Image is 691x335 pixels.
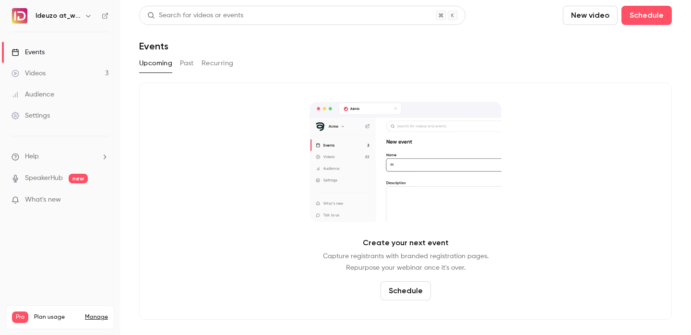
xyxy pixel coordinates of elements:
[12,111,50,120] div: Settings
[97,196,108,204] iframe: Noticeable Trigger
[139,40,168,52] h1: Events
[25,173,63,183] a: SpeakerHub
[34,313,79,321] span: Plan usage
[563,6,618,25] button: New video
[12,69,46,78] div: Videos
[25,152,39,162] span: Help
[36,11,81,21] h6: Ideuzo at_work
[381,281,431,300] button: Schedule
[12,311,28,323] span: Pro
[323,251,488,274] p: Capture registrants with branded registration pages. Repurpose your webinar once it's over.
[12,48,45,57] div: Events
[69,174,88,183] span: new
[147,11,243,21] div: Search for videos or events
[12,90,54,99] div: Audience
[139,56,172,71] button: Upcoming
[180,56,194,71] button: Past
[363,237,449,249] p: Create your next event
[202,56,234,71] button: Recurring
[25,195,61,205] span: What's new
[85,313,108,321] a: Manage
[621,6,672,25] button: Schedule
[12,8,27,24] img: Ideuzo at_work
[12,152,108,162] li: help-dropdown-opener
